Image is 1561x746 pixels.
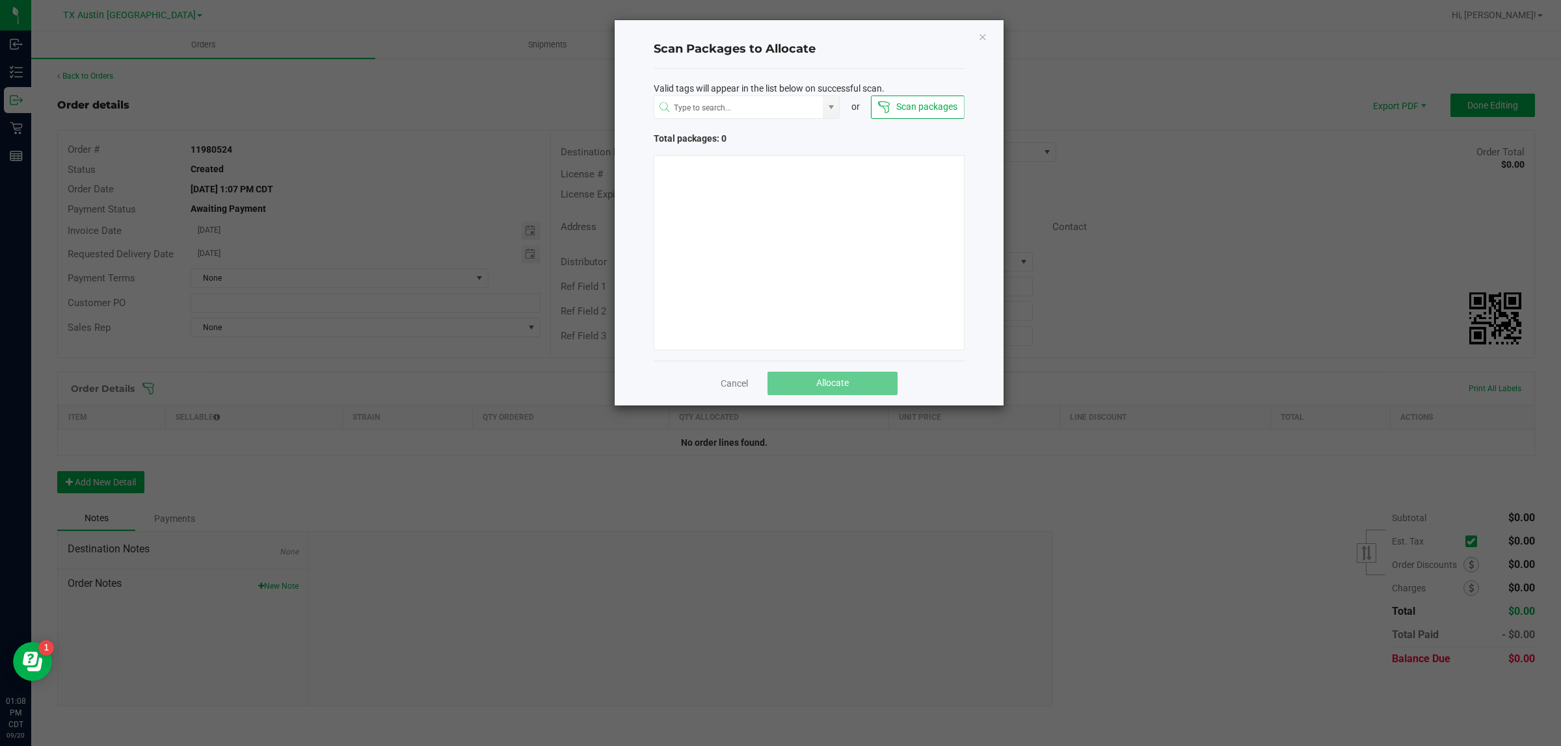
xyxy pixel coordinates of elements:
[13,642,52,681] iframe: Resource center
[871,96,964,119] button: Scan packages
[654,96,823,120] input: NO DATA FOUND
[816,378,849,388] span: Allocate
[840,100,871,114] div: or
[654,82,885,96] span: Valid tags will appear in the list below on successful scan.
[721,377,748,390] a: Cancel
[767,372,898,395] button: Allocate
[38,640,54,656] iframe: Resource center unread badge
[654,41,965,58] h4: Scan Packages to Allocate
[654,132,809,146] span: Total packages: 0
[978,29,987,44] button: Close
